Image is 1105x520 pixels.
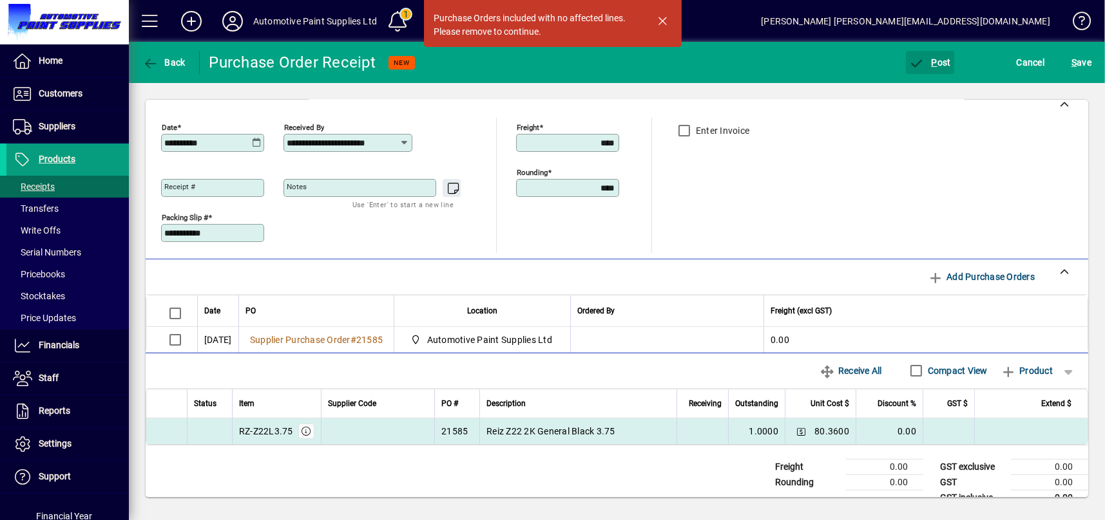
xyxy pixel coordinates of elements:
label: Enter Invoice [693,124,749,137]
span: Transfers [13,203,59,214]
span: Unit Cost $ [811,396,849,411]
a: Suppliers [6,111,129,143]
a: Reports [6,395,129,427]
span: Location [467,304,497,318]
span: Ordered By [577,304,615,318]
span: Support [39,471,71,481]
span: Description [486,396,526,411]
a: Settings [6,428,129,460]
a: Staff [6,362,129,395]
td: 0.00 [1011,474,1088,490]
span: Financials [39,340,79,350]
td: GST exclusive [934,459,1011,474]
button: Receive All [814,359,887,382]
span: Stocktakes [13,291,65,301]
span: Reports [39,405,70,416]
td: Rounding [769,474,846,490]
mat-label: Packing Slip # [162,212,208,221]
button: Cancel [1014,51,1048,74]
button: Back [139,51,189,74]
span: 80.3600 [814,425,849,438]
a: Financials [6,330,129,362]
td: 0.00 [1011,490,1088,506]
span: ost [909,57,951,68]
span: Extend $ [1041,396,1071,411]
a: Receipts [6,176,129,198]
mat-label: Notes [287,182,307,191]
span: Write Offs [13,225,61,236]
span: Home [39,55,62,66]
td: GST inclusive [934,490,1011,506]
a: Serial Numbers [6,241,129,263]
a: Price Updates [6,307,129,329]
span: Supplier Code [328,396,376,411]
div: Purchase Order Receipt [209,52,376,73]
span: 21585 [356,335,383,345]
td: 0.00 [846,474,923,490]
div: Freight (excl GST) [771,304,1071,318]
span: Products [39,154,75,164]
td: 1.0000 [728,418,785,444]
td: 21585 [434,418,479,444]
span: Customers [39,88,82,98]
a: Knowledge Base [1063,3,1089,44]
span: NEW [394,59,410,67]
span: Cancel [1017,52,1045,73]
span: Automotive Paint Supplies Ltd [427,333,552,346]
td: 0.00 [856,418,923,444]
span: Staff [39,373,59,383]
span: S [1071,57,1077,68]
span: Date [204,304,220,318]
button: Save [1068,51,1095,74]
div: Ordered By [577,304,757,318]
span: Suppliers [39,121,75,131]
mat-hint: Use 'Enter' to start a new line [352,197,454,212]
td: 0.00 [764,327,1088,353]
mat-label: Freight [517,122,539,131]
div: PO [245,304,387,318]
a: Supplier Purchase Order#21585 [245,333,387,347]
a: Customers [6,78,129,110]
mat-label: Receipt # [164,182,195,191]
span: Automotive Paint Supplies Ltd [407,332,557,348]
span: GST $ [947,396,968,411]
span: PO # [441,396,458,411]
mat-label: Rounding [517,167,548,176]
td: 0.00 [1011,459,1088,474]
span: Product [1001,360,1053,381]
button: Product [994,359,1059,382]
button: Profile [212,10,253,33]
a: Pricebooks [6,263,129,285]
td: [DATE] [197,327,238,353]
div: RZ-Z22L3.75 [239,425,293,438]
span: Receive All [820,360,882,381]
label: Compact View [925,364,988,377]
span: Pricebooks [13,269,65,279]
span: Add Purchase Orders [928,266,1035,287]
span: P [932,57,937,68]
span: Discount % [878,396,916,411]
a: Write Offs [6,219,129,241]
div: Date [204,304,232,318]
button: Add Purchase Orders [923,265,1040,288]
span: # [351,335,356,345]
div: Automotive Paint Supplies Ltd [253,11,377,32]
a: Transfers [6,198,129,219]
a: Stocktakes [6,285,129,307]
span: Receiving [689,396,722,411]
span: Status [194,396,216,411]
div: [PERSON_NAME] [PERSON_NAME][EMAIL_ADDRESS][DOMAIN_NAME] [761,11,1050,32]
span: Outstanding [735,396,778,411]
a: Home [6,45,129,77]
span: Supplier Purchase Order [250,335,351,345]
td: Reiz Z22 2K General Black 3.75 [479,418,677,444]
span: Receipts [13,181,55,192]
span: Item [239,396,255,411]
span: Serial Numbers [13,247,81,257]
button: Add [171,10,212,33]
td: Freight [769,459,846,474]
span: ave [1071,52,1091,73]
span: PO [245,304,256,318]
span: Price Updates [13,313,76,323]
td: 0.00 [846,459,923,474]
